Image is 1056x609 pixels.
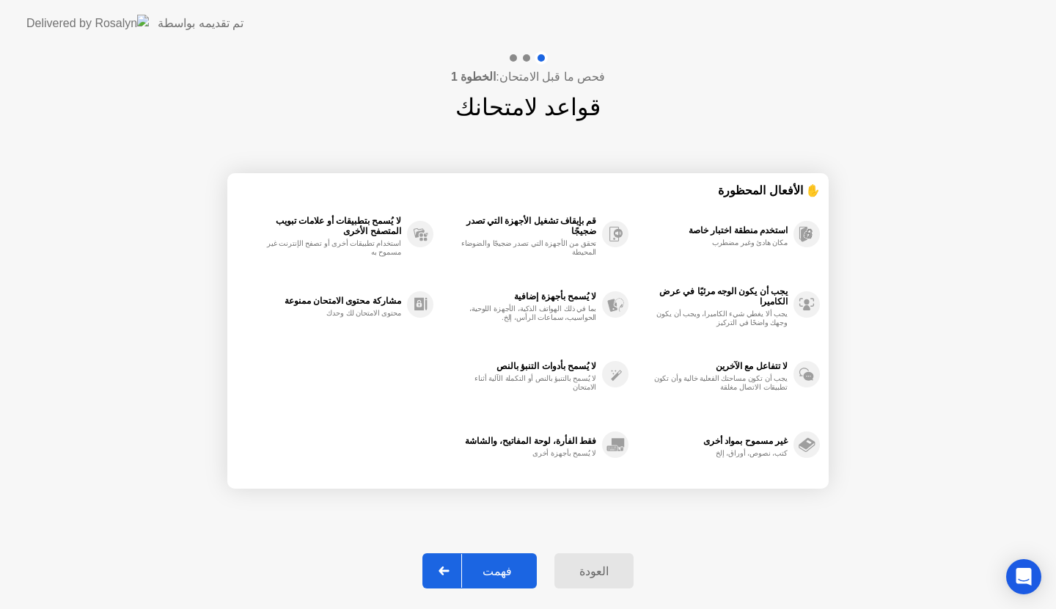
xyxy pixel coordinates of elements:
[636,361,788,371] div: لا تتفاعل مع الآخرين
[462,564,532,578] div: فهمت
[236,182,820,199] div: ✋ الأفعال المحظورة
[1006,559,1041,594] div: Open Intercom Messenger
[636,436,788,446] div: غير مسموح بمواد أخرى
[458,304,596,322] div: بما في ذلك الهواتف الذكية، الأجهزة اللوحية، الحواسيب، سماعات الرأس، إلخ.
[263,309,401,318] div: محتوى الامتحان لك وحدك
[26,15,149,32] img: Delivered by Rosalyn
[441,216,597,236] div: قم بإيقاف تشغيل الأجهزة التي تصدر ضجيجًا
[422,553,537,588] button: فهمت
[263,239,401,257] div: استخدام تطبيقات أخرى أو تصفح الإنترنت غير مسموح به
[458,239,596,257] div: تحقق من الأجهزة التي تصدر ضجيجًا والضوضاء المحيطة
[649,374,788,392] div: يجب أن تكون مساحتك الفعلية خالية وأن تكون تطبيقات الاتصال مغلقة
[649,238,788,247] div: مكان هادئ وغير مضطرب
[458,374,596,392] div: لا يُسمح بالتنبؤ بالنص أو التكملة الآلية أثناء الامتحان
[243,296,401,306] div: مشاركة محتوى الامتحان ممنوعة
[451,68,605,86] h4: فحص ما قبل الامتحان:
[441,436,597,446] div: فقط الفأرة، لوحة المفاتيح، والشاشة
[243,216,401,236] div: لا يُسمح بتطبيقات أو علامات تبويب المتصفح الأخرى
[636,225,788,236] div: استخدم منطقة اختبار خاصة
[451,70,496,83] b: الخطوة 1
[441,361,597,371] div: لا يُسمح بأدوات التنبؤ بالنص
[649,310,788,327] div: يجب ألا يغطي شيء الكاميرا، ويجب أن يكون وجهك واضحًا في التركيز
[559,564,629,578] div: العودة
[649,449,788,458] div: كتب، نصوص، أوراق، إلخ
[158,15,243,32] div: تم تقديمه بواسطة
[441,291,597,302] div: لا يُسمح بأجهزة إضافية
[636,286,788,307] div: يجب أن يكون الوجه مرئيًا في عرض الكاميرا
[455,90,601,125] h1: قواعد لامتحانك
[554,553,634,588] button: العودة
[458,449,596,458] div: لا يُسمح بأجهزة أخرى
